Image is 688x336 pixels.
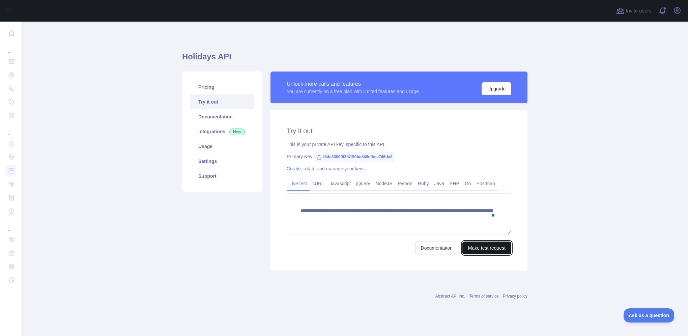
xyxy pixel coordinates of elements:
span: f8de3380f02f4150bc849efbec746da3 [314,152,395,162]
h1: Holidays API [182,51,527,67]
a: PHP [447,178,462,189]
a: Integrations New [190,124,254,139]
div: This is your private API key, specific to this API. [287,141,511,148]
a: Pricing [190,80,254,94]
a: Javascript [327,178,353,189]
a: Documentation [415,242,458,254]
span: Invite users [626,7,652,15]
a: Privacy policy [503,294,527,299]
a: Create, rotate and manage your keys [287,166,365,171]
a: Settings [190,154,254,169]
a: cURL [310,178,327,189]
div: Unlock more calls and features [287,80,419,88]
div: ... [5,219,16,232]
button: Make test request [462,242,511,254]
a: Support [190,169,254,184]
a: Terms of service [469,294,498,299]
a: Live test [287,178,310,189]
a: Documentation [190,109,254,124]
iframe: Toggle Customer Support [624,308,675,323]
div: Primary Key: [287,153,511,160]
a: jQuery [353,178,373,189]
a: Abstract API Inc. [435,294,465,299]
button: Invite users [615,5,653,16]
a: Postman [474,178,498,189]
a: Go [462,178,474,189]
h2: Try it out [287,126,511,136]
a: Ruby [415,178,432,189]
a: Java [432,178,447,189]
div: ... [5,40,16,54]
textarea: To enrich screen reader interactions, please activate Accessibility in Grammarly extension settings [287,193,511,234]
a: Try it out [190,94,254,109]
div: ... [5,123,16,136]
a: NodeJS [373,178,395,189]
a: Python [395,178,415,189]
a: Usage [190,139,254,154]
div: You are currently on a free plan with limited features and usage [287,88,419,95]
button: Upgrade [482,82,511,95]
span: New [229,129,245,135]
